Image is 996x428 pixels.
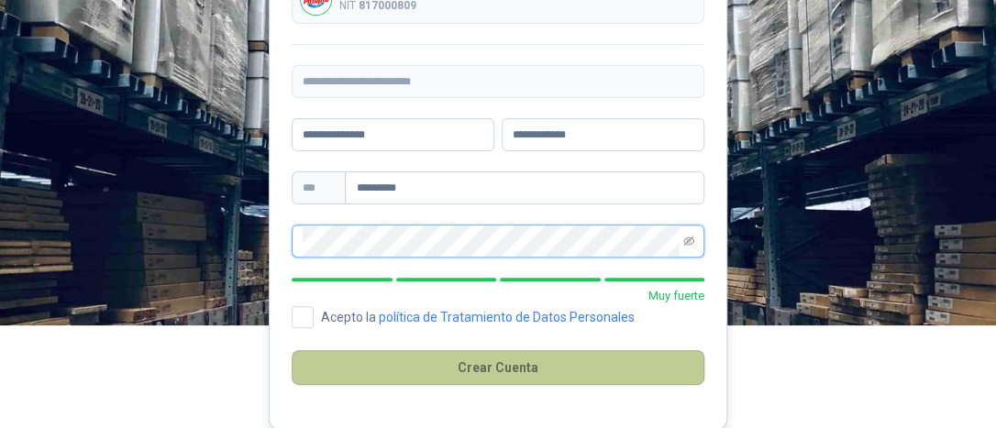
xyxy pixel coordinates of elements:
p: Muy fuerte [292,287,704,305]
span: eye-invisible [683,236,694,247]
button: Crear Cuenta [292,350,704,385]
span: Acepto la [314,311,642,324]
a: política de Tratamiento de Datos Personales [379,310,635,324]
